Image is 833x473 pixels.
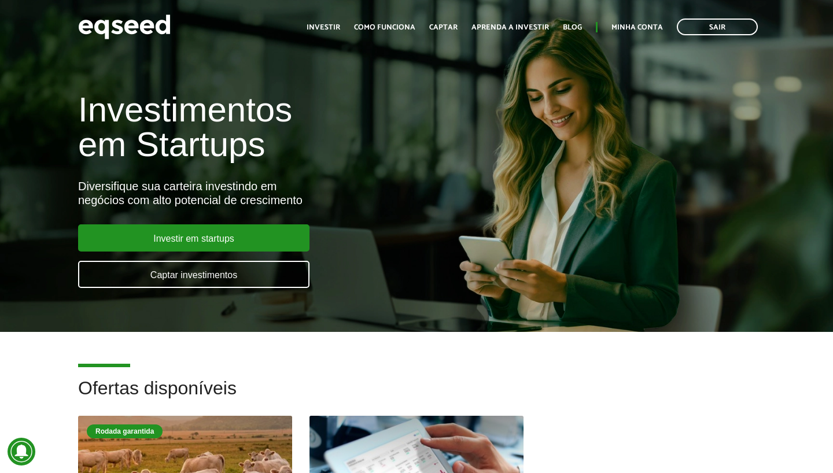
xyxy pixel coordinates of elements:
[78,179,477,207] div: Diversifique sua carteira investindo em negócios com alto potencial de crescimento
[78,93,477,162] h1: Investimentos em Startups
[354,24,415,31] a: Como funciona
[78,261,309,288] a: Captar investimentos
[677,19,758,35] a: Sair
[471,24,549,31] a: Aprenda a investir
[87,424,163,438] div: Rodada garantida
[563,24,582,31] a: Blog
[78,12,171,42] img: EqSeed
[429,24,458,31] a: Captar
[78,224,309,252] a: Investir em startups
[611,24,663,31] a: Minha conta
[78,378,755,416] h2: Ofertas disponíveis
[307,24,340,31] a: Investir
